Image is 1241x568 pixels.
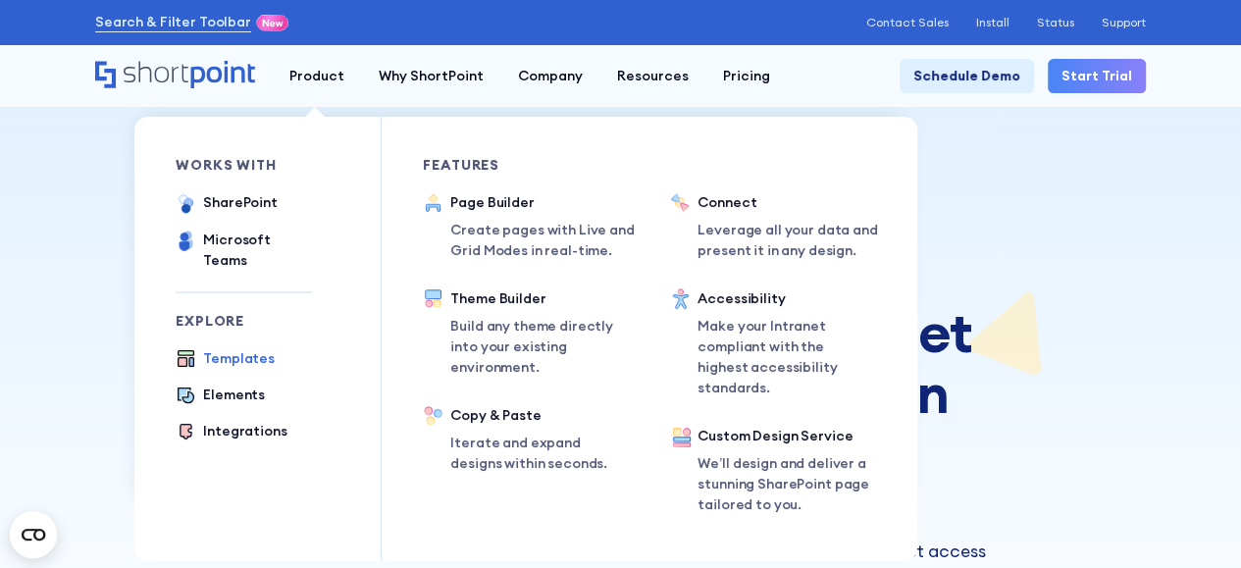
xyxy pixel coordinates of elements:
a: Install [976,16,1009,29]
a: Integrations [176,421,286,443]
a: Start Trial [1048,59,1146,93]
p: Iterate and expand designs within seconds. [450,433,629,474]
div: Product [289,66,344,86]
a: Status [1037,16,1074,29]
a: Support [1102,16,1146,29]
a: ConnectLeverage all your data and present it in any design. [670,192,894,261]
button: Open CMP widget [10,511,57,558]
iframe: Chat Widget [888,340,1241,568]
div: Why ShortPoint [379,66,484,86]
div: Company [518,66,583,86]
a: Home [95,61,255,90]
div: Theme Builder [450,288,629,309]
div: Accessibility [698,288,876,309]
div: Microsoft Teams [203,230,312,271]
div: Features [423,158,629,172]
a: AccessibilityMake your Intranet compliant with the highest accessibility standards. [670,288,876,398]
a: Resources [599,59,705,93]
div: Integrations [203,421,286,441]
a: Product [272,59,361,93]
div: Page Builder [450,192,646,213]
a: Microsoft Teams [176,230,312,271]
div: SharePoint [203,192,278,213]
div: works with [176,158,312,172]
a: Page BuilderCreate pages with Live and Grid Modes in real-time. [423,192,646,261]
a: SharePoint [176,192,278,216]
a: Search & Filter Toolbar [95,12,251,32]
div: Connect [698,192,894,213]
p: We’ll design and deliver a stunning SharePoint page tailored to you. [698,453,876,515]
div: Custom Design Service [698,426,876,446]
div: Resources [617,66,689,86]
a: Contact Sales [866,16,949,29]
div: Explore [176,314,312,328]
p: Build any theme directly into your existing environment. [450,316,629,378]
div: Copy & Paste [450,405,629,426]
a: Elements [176,385,265,407]
a: Copy & PasteIterate and expand designs within seconds. [423,405,629,474]
p: Make your Intranet compliant with the highest accessibility standards. [698,316,876,398]
div: Pricing [723,66,770,86]
a: Why ShortPoint [361,59,500,93]
a: Schedule Demo [900,59,1034,93]
div: Elements [203,385,265,405]
a: Templates [176,348,275,371]
div: Templates [203,348,275,369]
p: Leverage all your data and present it in any design. [698,220,894,261]
a: Company [500,59,599,93]
div: Widget de chat [888,340,1241,568]
a: Custom Design ServiceWe’ll design and deliver a stunning SharePoint page tailored to you. [670,426,876,520]
a: Theme BuilderBuild any theme directly into your existing environment. [423,288,629,378]
a: Pricing [705,59,787,93]
p: Create pages with Live and Grid Modes in real-time. [450,220,646,261]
